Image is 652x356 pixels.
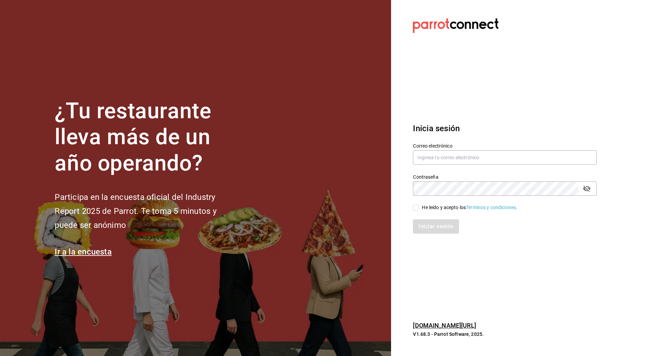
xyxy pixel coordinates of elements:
[581,183,593,194] button: passwordField
[55,98,239,177] h1: ¿Tu restaurante lleva más de un año operando?
[422,204,517,211] div: He leído y acepto los
[413,331,597,338] p: V1.68.3 - Parrot Software, 2025.
[55,247,112,257] a: Ir a la encuesta
[413,143,597,148] label: Correo electrónico
[413,150,597,165] input: Ingresa tu correo electrónico
[466,205,517,210] a: Términos y condiciones.
[413,174,597,179] label: Contraseña
[413,122,597,135] h3: Inicia sesión
[413,322,476,329] a: [DOMAIN_NAME][URL]
[55,190,239,232] h2: Participa en la encuesta oficial del Industry Report 2025 de Parrot. Te toma 5 minutos y puede se...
